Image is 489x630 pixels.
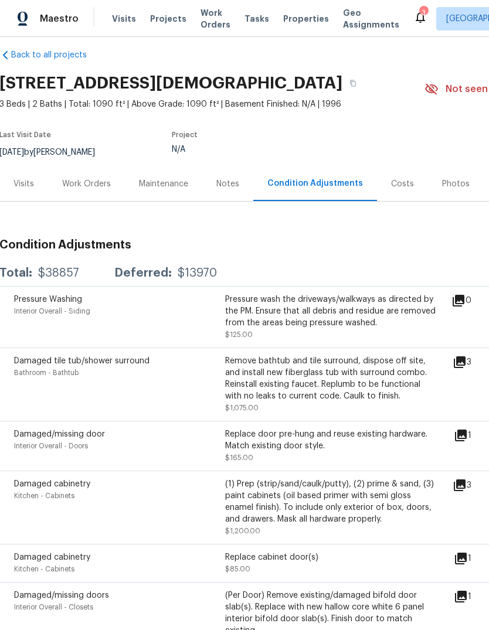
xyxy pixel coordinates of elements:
[342,73,364,94] button: Copy Address
[172,131,198,138] span: Project
[225,404,259,411] span: $1,075.00
[14,308,90,315] span: Interior Overall - Siding
[150,13,186,25] span: Projects
[14,442,88,449] span: Interior Overall - Doors
[442,178,470,190] div: Photos
[201,7,230,30] span: Work Orders
[225,294,436,329] div: Pressure wash the driveways/walkways as directed by the PM. Ensure that all debris and residue ar...
[419,7,427,19] div: 3
[14,604,93,611] span: Interior Overall - Closets
[178,267,217,279] div: $13970
[225,527,260,534] span: $1,200.00
[14,553,90,561] span: Damaged cabinetry
[225,428,436,452] div: Replace door pre-hung and reuse existing hardware. Match existing door style.
[283,13,329,25] span: Properties
[225,551,436,563] div: Replace cabinet door(s)
[14,295,82,304] span: Pressure Washing
[267,178,363,189] div: Condition Adjustments
[225,454,253,461] span: $165.00
[139,178,188,190] div: Maintenance
[38,267,79,279] div: $38857
[391,178,414,190] div: Costs
[14,492,74,499] span: Kitchen - Cabinets
[225,331,253,338] span: $125.00
[225,566,250,573] span: $85.00
[172,145,397,154] div: N/A
[114,267,172,279] div: Deferred:
[225,355,436,402] div: Remove bathtub and tile surround, dispose off site, and install new fiberglass tub with surround ...
[14,369,79,376] span: Bathroom - Bathtub
[14,591,109,600] span: Damaged/missing doors
[14,480,90,488] span: Damaged cabinetry
[112,13,136,25] span: Visits
[244,15,269,23] span: Tasks
[343,7,399,30] span: Geo Assignments
[62,178,111,190] div: Work Orders
[14,430,105,438] span: Damaged/missing door
[14,566,74,573] span: Kitchen - Cabinets
[14,357,150,365] span: Damaged tile tub/shower surround
[225,478,436,525] div: (1) Prep (strip/sand/caulk/putty), (2) prime & sand, (3) paint cabinets (oil based primer with se...
[216,178,239,190] div: Notes
[40,13,79,25] span: Maestro
[13,178,34,190] div: Visits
